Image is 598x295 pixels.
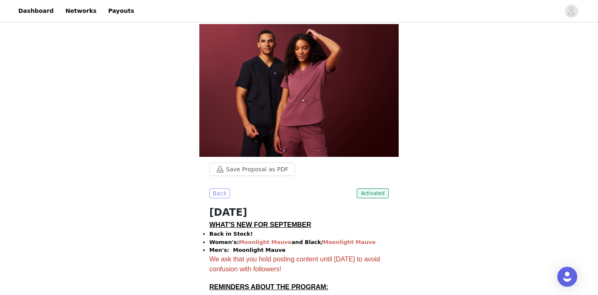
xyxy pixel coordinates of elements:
[209,247,286,253] strong: Men's: Moonlight Mauve
[209,221,311,228] span: WHAT'S NEW FOR SEPTEMBER
[323,239,377,245] span: Moonlight Mauve
[209,256,382,273] span: We ask that you hold posting content until [DATE] to avoid confusion with followers!
[13,2,59,20] a: Dashboard
[209,188,230,198] button: Back
[209,163,295,176] button: Save Proposal as PDF
[103,2,139,20] a: Payouts
[567,5,575,18] div: avatar
[60,2,101,20] a: Networks
[209,205,389,220] h1: [DATE]
[209,231,253,237] span: Back in Stock!
[209,239,377,245] span: Women's: and Black/
[239,239,292,245] span: Moonlight Mauve
[557,267,577,287] div: Open Intercom Messenger
[199,24,399,157] img: campaign image
[357,188,389,198] span: Activated
[209,283,328,290] span: REMINDERS ABOUT THE PROGRAM:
